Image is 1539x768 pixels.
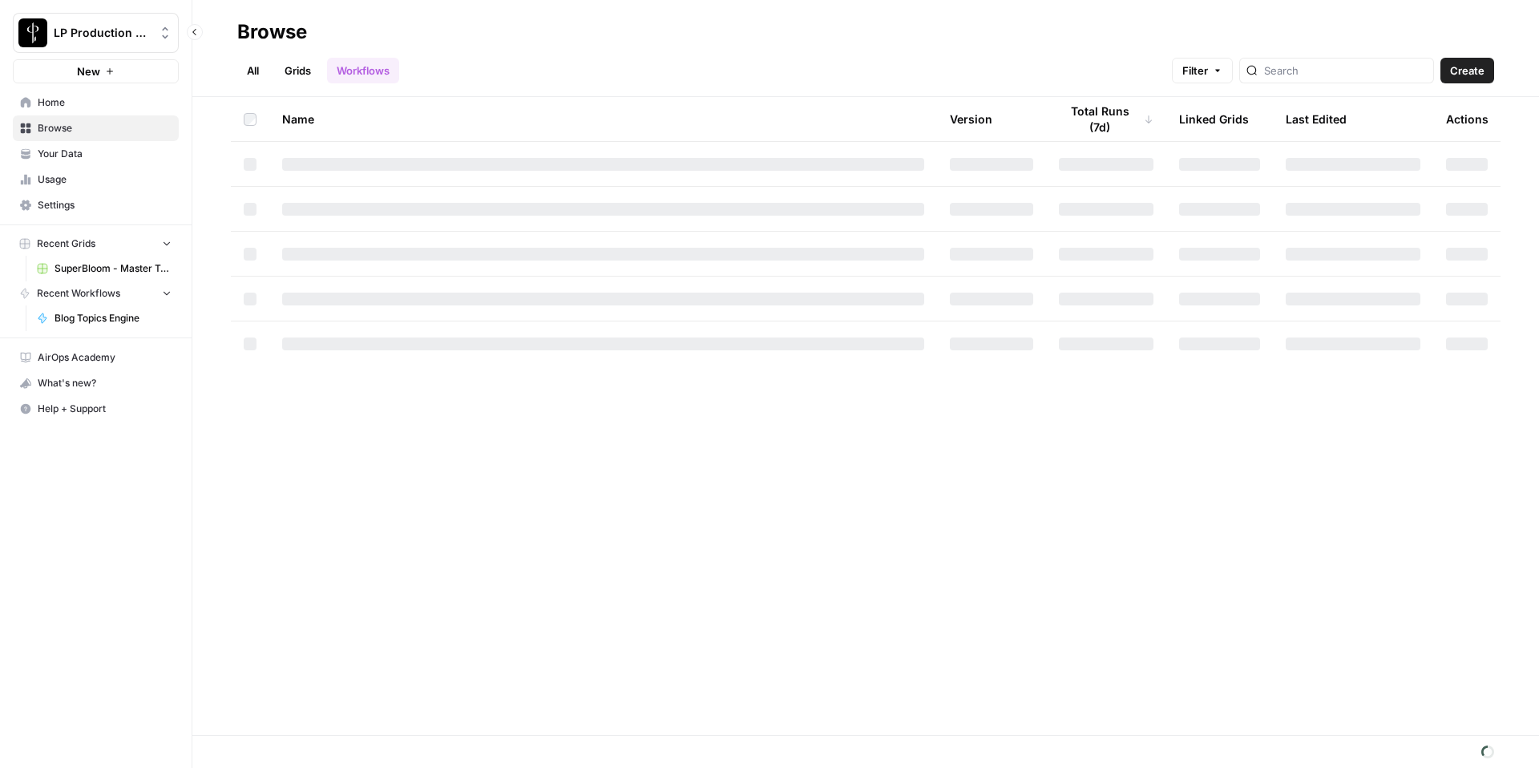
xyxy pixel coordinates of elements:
[13,13,179,53] button: Workspace: LP Production Workloads
[13,281,179,305] button: Recent Workflows
[275,58,321,83] a: Grids
[13,396,179,422] button: Help + Support
[38,147,172,161] span: Your Data
[327,58,399,83] a: Workflows
[1440,58,1494,83] button: Create
[1172,58,1233,83] button: Filter
[1286,97,1347,141] div: Last Edited
[237,58,269,83] a: All
[1179,97,1249,141] div: Linked Grids
[13,90,179,115] a: Home
[14,371,178,395] div: What's new?
[30,305,179,331] a: Blog Topics Engine
[13,141,179,167] a: Your Data
[1446,97,1489,141] div: Actions
[54,25,151,41] span: LP Production Workloads
[13,345,179,370] a: AirOps Academy
[38,95,172,110] span: Home
[38,402,172,416] span: Help + Support
[55,311,172,325] span: Blog Topics Engine
[38,350,172,365] span: AirOps Academy
[77,63,100,79] span: New
[237,19,307,45] div: Browse
[38,198,172,212] span: Settings
[13,370,179,396] button: What's new?
[55,261,172,276] span: SuperBloom - Master Topic List
[30,256,179,281] a: SuperBloom - Master Topic List
[282,97,924,141] div: Name
[13,232,179,256] button: Recent Grids
[37,236,95,251] span: Recent Grids
[38,172,172,187] span: Usage
[1182,63,1208,79] span: Filter
[13,192,179,218] a: Settings
[1264,63,1427,79] input: Search
[37,286,120,301] span: Recent Workflows
[950,97,992,141] div: Version
[13,115,179,141] a: Browse
[38,121,172,135] span: Browse
[13,59,179,83] button: New
[1059,97,1153,141] div: Total Runs (7d)
[13,167,179,192] a: Usage
[18,18,47,47] img: LP Production Workloads Logo
[1450,63,1484,79] span: Create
